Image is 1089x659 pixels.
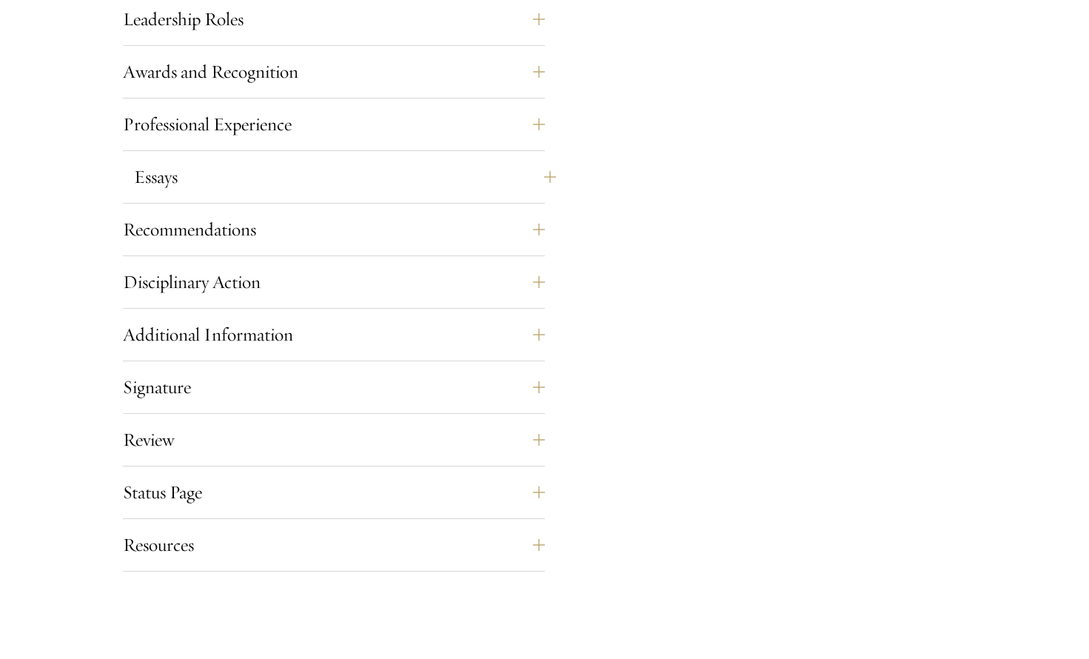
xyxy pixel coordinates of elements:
[134,159,556,195] button: Essays
[123,317,545,352] button: Additional Information
[123,422,545,458] button: Review
[123,369,545,405] button: Signature
[123,264,545,300] button: Disciplinary Action
[123,107,545,142] button: Professional Experience
[123,475,545,510] button: Status Page
[123,54,545,90] button: Awards and Recognition
[123,212,545,247] button: Recommendations
[123,1,545,37] button: Leadership Roles
[123,527,545,563] button: Resources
